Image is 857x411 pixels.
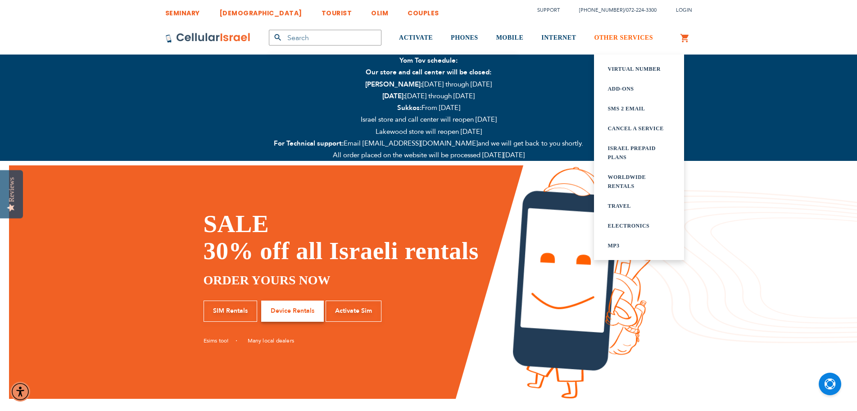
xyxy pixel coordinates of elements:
[365,80,422,89] strong: [PERSON_NAME]:
[608,124,671,133] a: Cancel a service
[608,241,671,250] a: Mp3
[322,2,352,19] a: TOURIST
[541,21,576,55] a: INTERNET
[594,34,653,41] span: OTHER SERVICES
[371,2,388,19] a: OLIM
[594,21,653,55] a: OTHER SERVICES
[361,139,478,148] a: [EMAIL_ADDRESS][DOMAIN_NAME]
[608,201,671,210] a: Travel
[326,301,381,322] a: Activate Sim
[165,32,251,43] img: Cellular Israel Logo
[676,7,692,14] span: Login
[608,84,671,93] a: Add-ons
[248,337,295,344] a: Many local dealers
[399,21,433,55] a: ACTIVATE
[570,4,657,17] li: /
[397,103,422,112] strong: Sukkos:
[608,64,671,73] a: Virtual Number
[608,144,671,162] a: Israel prepaid plans
[204,210,499,265] h1: SALE 30% off all Israeli rentals
[165,2,200,19] a: SEMINARY
[451,34,478,41] span: PHONES
[579,7,624,14] a: [PHONE_NUMBER]
[10,382,30,402] div: Accessibility Menu
[451,21,478,55] a: PHONES
[8,177,16,202] div: Reviews
[608,104,671,113] a: SMS 2 Email
[399,34,433,41] span: ACTIVATE
[204,301,257,322] a: SIM Rentals
[496,21,524,55] a: MOBILE
[608,173,671,191] a: WORLDWIDE rentals
[261,301,324,322] a: Device Rentals
[537,7,560,14] a: Support
[269,30,381,46] input: Search
[219,2,302,19] a: [DEMOGRAPHIC_DATA]
[204,271,499,289] h5: ORDER YOURS NOW
[274,139,344,148] strong: For Technical support:
[496,34,524,41] span: MOBILE
[626,7,657,14] a: 072-224-3300
[399,56,458,65] strong: Yom Tov schedule:
[382,91,405,100] strong: [DATE]:
[608,221,671,230] a: Electronics
[204,337,237,344] a: Esims too!
[541,34,576,41] span: INTERNET
[408,2,439,19] a: COUPLES
[366,68,491,77] strong: Our store and call center will be closed:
